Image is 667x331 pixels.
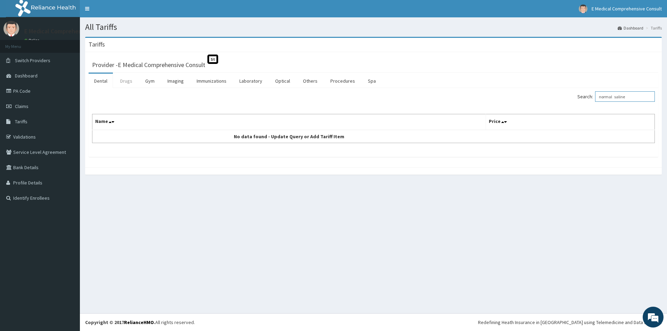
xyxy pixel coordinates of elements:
p: E Medical Comprehensive Consult [24,28,115,34]
a: Spa [362,74,381,88]
span: We're online! [40,88,96,158]
a: Others [297,74,323,88]
li: Tariffs [644,25,662,31]
a: Online [24,38,41,43]
a: Dashboard [618,25,643,31]
input: Search: [595,91,655,102]
textarea: Type your message and hit 'Enter' [3,190,132,214]
a: Imaging [162,74,189,88]
label: Search: [577,91,655,102]
span: Dashboard [15,73,38,79]
th: Name [92,114,486,130]
div: Chat with us now [36,39,117,48]
a: RelianceHMO [124,319,154,325]
span: Tariffs [15,118,27,125]
div: Minimize live chat window [114,3,131,20]
h3: Provider - E Medical Comprehensive Consult [92,62,205,68]
th: Price [486,114,655,130]
a: Optical [270,74,296,88]
img: User Image [579,5,587,13]
strong: Copyright © 2017 . [85,319,155,325]
a: Immunizations [191,74,232,88]
footer: All rights reserved. [80,313,667,331]
a: Dental [89,74,113,88]
div: Redefining Heath Insurance in [GEOGRAPHIC_DATA] using Telemedicine and Data Science! [478,319,662,326]
a: Procedures [325,74,361,88]
a: Drugs [115,74,138,88]
img: d_794563401_company_1708531726252_794563401 [13,35,28,52]
span: Switch Providers [15,57,50,64]
h3: Tariffs [89,41,105,48]
a: Laboratory [234,74,268,88]
td: No data found - Update Query or Add Tariff Item [92,130,486,143]
span: Claims [15,103,28,109]
img: User Image [3,21,19,36]
a: Gym [140,74,160,88]
span: E Medical Comprehensive Consult [592,6,662,12]
h1: All Tariffs [85,23,662,32]
span: St [207,55,218,64]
